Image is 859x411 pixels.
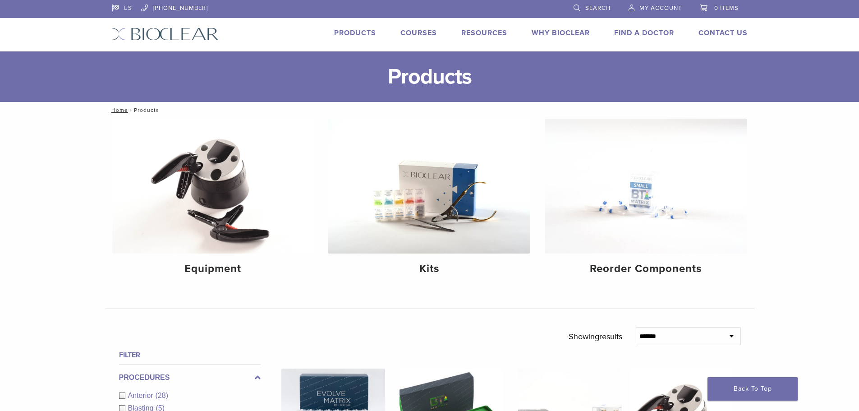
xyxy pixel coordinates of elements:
[119,372,261,383] label: Procedures
[585,5,611,12] span: Search
[119,350,261,360] h4: Filter
[707,377,798,401] a: Back To Top
[698,28,748,37] a: Contact Us
[334,28,376,37] a: Products
[328,119,530,283] a: Kits
[156,392,168,399] span: (28)
[119,261,307,277] h4: Equipment
[545,119,747,283] a: Reorder Components
[639,5,682,12] span: My Account
[614,28,674,37] a: Find A Doctor
[112,119,314,254] img: Equipment
[112,28,219,41] img: Bioclear
[552,261,740,277] h4: Reorder Components
[569,327,622,346] p: Showing results
[545,119,747,254] img: Reorder Components
[128,108,134,112] span: /
[128,392,156,399] span: Anterior
[335,261,523,277] h4: Kits
[714,5,739,12] span: 0 items
[461,28,507,37] a: Resources
[532,28,590,37] a: Why Bioclear
[105,102,754,118] nav: Products
[112,119,314,283] a: Equipment
[109,107,128,113] a: Home
[328,119,530,254] img: Kits
[400,28,437,37] a: Courses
